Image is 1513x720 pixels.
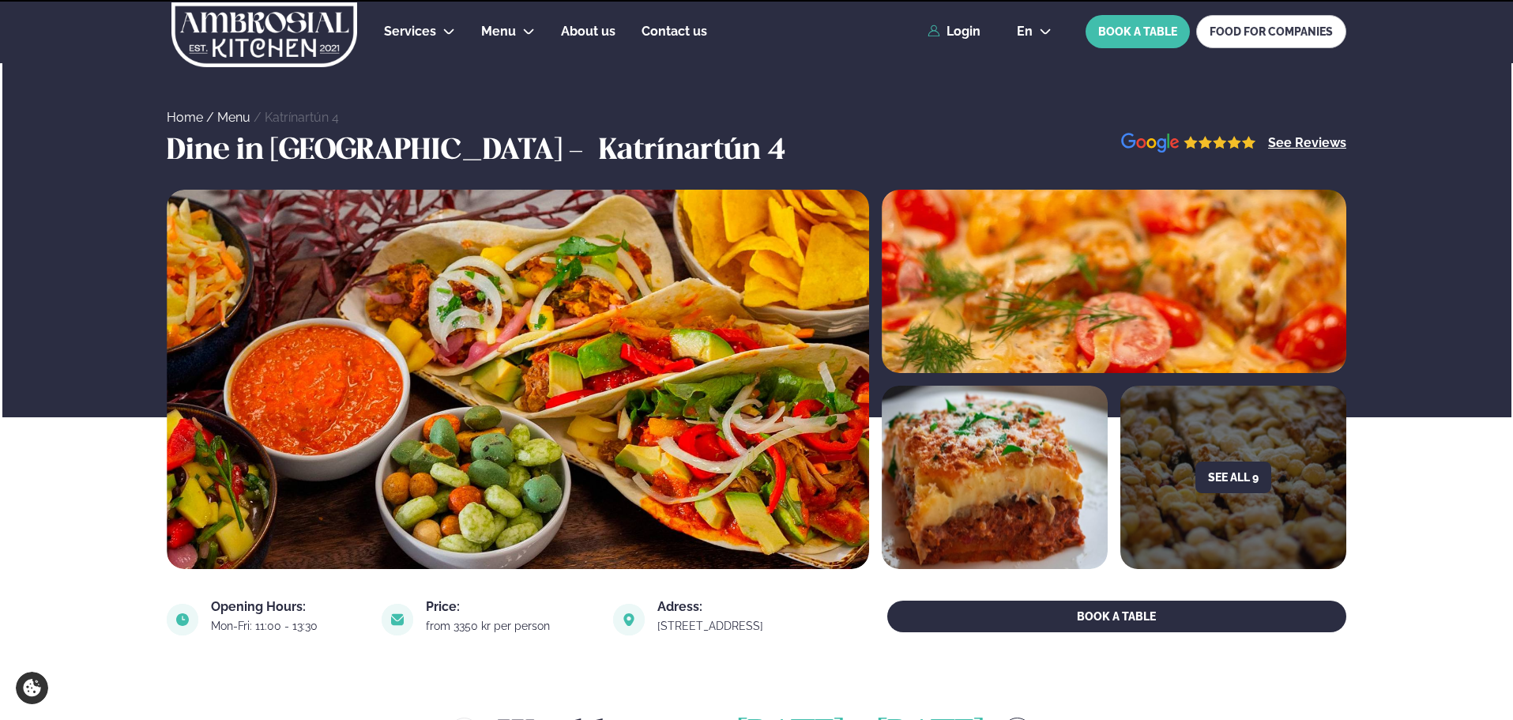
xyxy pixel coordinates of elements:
[657,616,808,635] a: link
[426,620,595,632] div: from 3350 kr per person
[887,601,1346,632] button: BOOK A TABLE
[265,110,339,125] a: Katrínartún 4
[384,22,436,41] a: Services
[167,110,203,125] a: Home
[481,22,516,41] a: Menu
[1121,133,1256,154] img: image alt
[211,601,363,613] div: Opening Hours:
[561,22,615,41] a: About us
[426,601,595,613] div: Price:
[1195,462,1271,493] button: See all 9
[642,22,707,41] a: Contact us
[1004,25,1064,38] button: en
[882,386,1108,569] img: image alt
[170,2,359,67] img: logo
[481,24,516,39] span: Menu
[254,110,265,125] span: /
[1017,25,1033,38] span: en
[167,190,869,569] img: image alt
[206,110,217,125] span: /
[16,672,48,704] a: Cookie settings
[642,24,707,39] span: Contact us
[1268,137,1346,149] a: See Reviews
[599,133,785,171] h3: Katrínartún 4
[384,24,436,39] span: Services
[1086,15,1190,48] button: BOOK A TABLE
[167,133,591,171] h3: Dine in [GEOGRAPHIC_DATA] -
[1196,15,1346,48] a: FOOD FOR COMPANIES
[613,604,645,635] img: image alt
[882,190,1346,373] img: image alt
[211,620,363,632] div: Mon-Fri: 11:00 - 13:30
[561,24,615,39] span: About us
[167,604,198,635] img: image alt
[928,25,980,39] a: Login
[382,604,413,635] img: image alt
[657,601,808,613] div: Adress:
[217,110,250,125] a: Menu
